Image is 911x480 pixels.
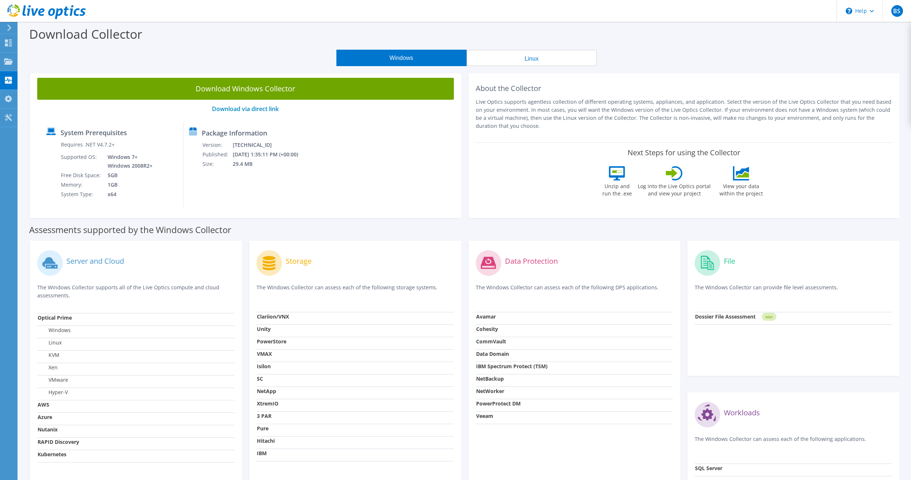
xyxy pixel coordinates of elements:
[257,375,263,382] strong: SC
[476,375,504,382] strong: NetBackup
[29,226,231,233] label: Assessments supported by the Windows Collector
[724,258,735,265] label: File
[286,258,312,265] label: Storage
[257,350,272,357] strong: VMAX
[476,313,496,320] strong: Avamar
[257,450,267,457] strong: IBM
[38,438,79,445] strong: RAPID Discovery
[476,84,892,93] h2: About the Collector
[765,315,773,319] tspan: NEW!
[257,338,286,345] strong: PowerStore
[202,150,232,159] td: Published:
[505,258,558,265] label: Data Protection
[38,451,66,458] strong: Kubernetes
[202,129,267,137] label: Package Information
[695,313,756,320] strong: Dossier File Assessment
[476,325,498,332] strong: Cohesity
[467,50,597,66] button: Linux
[37,78,454,100] a: Download Windows Collector
[61,129,127,136] label: System Prerequisites
[232,140,308,150] td: [TECHNICAL_ID]
[37,283,235,300] p: The Windows Collector supports all of the Live Optics compute and cloud assessments.
[38,401,49,408] strong: AWS
[38,351,59,359] label: KVM
[476,400,521,407] strong: PowerProtect DM
[257,325,271,332] strong: Unity
[257,425,269,432] strong: Pure
[38,327,71,334] label: Windows
[695,465,722,472] strong: SQL Server
[724,409,760,416] label: Workloads
[29,26,142,42] label: Download Collector
[38,414,52,420] strong: Azure
[257,400,278,407] strong: XtremIO
[257,388,276,395] strong: NetApp
[38,426,58,433] strong: Nutanix
[102,190,154,199] td: x64
[61,141,115,148] label: Requires .NET V4.7.2+
[476,338,506,345] strong: CommVault
[891,5,903,17] span: BS
[476,388,504,395] strong: NetWorker
[202,159,232,169] td: Size:
[61,180,102,190] td: Memory:
[61,152,102,171] td: Supported OS:
[476,412,493,419] strong: Veeam
[66,258,124,265] label: Server and Cloud
[476,363,548,370] strong: IBM Spectrum Protect (TSM)
[637,180,711,197] label: Log into the Live Optics portal and view your project
[202,140,232,150] td: Version:
[695,283,892,298] p: The Windows Collector can provide file level assessments.
[61,171,102,180] td: Free Disk Space:
[38,389,68,396] label: Hyper-V
[600,180,634,197] label: Unzip and run the .exe
[38,314,72,321] strong: Optical Prime
[212,105,279,113] a: Download via direct link
[476,283,673,298] p: The Windows Collector can assess each of the following DPS applications.
[476,98,892,130] p: Live Optics supports agentless collection of different operating systems, appliances, and applica...
[257,313,289,320] strong: Clariion/VNX
[232,150,308,159] td: [DATE] 1:35:11 PM (+00:00)
[256,283,454,298] p: The Windows Collector can assess each of the following storage systems.
[257,412,271,419] strong: 3 PAR
[38,339,62,346] label: Linux
[38,376,68,384] label: VMware
[102,171,154,180] td: 5GB
[336,50,467,66] button: Windows
[628,148,740,157] label: Next Steps for using the Collector
[102,180,154,190] td: 1GB
[257,437,275,444] strong: Hitachi
[61,190,102,199] td: System Type:
[38,364,58,371] label: Xen
[476,350,509,357] strong: Data Domain
[715,180,767,197] label: View your data within the project
[257,363,271,370] strong: Isilon
[695,435,892,450] p: The Windows Collector can assess each of the following applications.
[232,159,308,169] td: 29.4 MB
[102,152,154,171] td: Windows 7+ Windows 2008R2+
[846,8,852,14] svg: \n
